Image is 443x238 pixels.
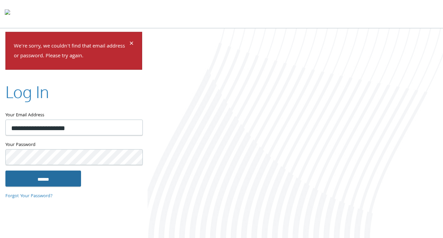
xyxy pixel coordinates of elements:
label: Your Password [5,141,142,149]
button: Dismiss alert [129,40,134,49]
span: × [129,38,134,51]
img: todyl-logo-dark.svg [5,7,10,21]
h2: Log In [5,80,49,103]
a: Forgot Your Password? [5,192,53,200]
p: We're sorry, we couldn't find that email address or password. Please try again. [14,42,128,61]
